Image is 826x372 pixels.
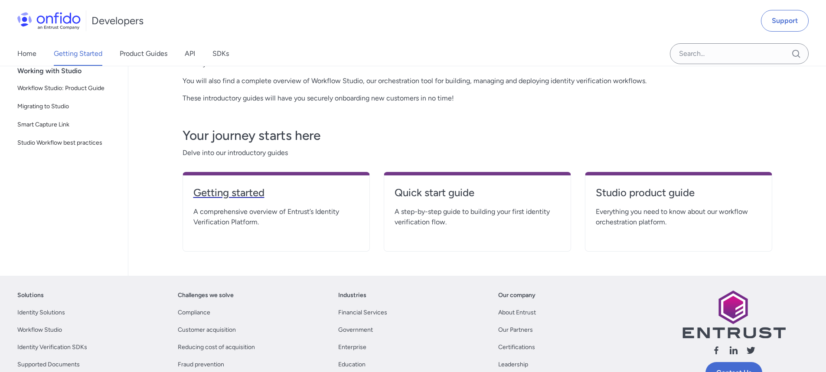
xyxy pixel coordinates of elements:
a: SDKs [212,42,229,66]
a: About Entrust [498,307,536,318]
a: Reducing cost of acquisition [178,342,255,353]
a: Enterprise [338,342,366,353]
a: Our Partners [498,325,533,335]
span: Delve into our introductory guides [183,148,772,158]
span: Studio Workflow best practices [17,138,118,148]
span: A comprehensive overview of Entrust’s Identity Verification Platform. [193,207,359,227]
a: Home [17,42,36,66]
h1: Developers [91,14,144,28]
span: Smart Capture Link [17,120,118,130]
a: Certifications [498,342,535,353]
h4: Quick start guide [395,186,560,200]
a: Identity Solutions [17,307,65,318]
a: Follow us facebook [711,345,722,359]
span: Migrating to Studio [17,101,118,112]
a: Our company [498,290,535,301]
a: Fraud prevention [178,359,224,370]
img: Onfido Logo [17,12,81,29]
svg: Follow us X (Twitter) [746,345,756,356]
p: You will also find a complete overview of Workflow Studio, our orchestration tool for building, m... [183,76,772,86]
div: Working with Studio [17,62,124,80]
a: Follow us X (Twitter) [746,345,756,359]
a: Product Guides [120,42,167,66]
svg: Follow us facebook [711,345,722,356]
a: Identity Verification SDKs [17,342,87,353]
span: Everything you need to know about our workflow orchestration platform. [596,207,761,227]
a: Workflow Studio [17,325,62,335]
a: Support [761,10,809,32]
a: Financial Services [338,307,387,318]
a: Quick start guide [395,186,560,207]
a: Compliance [178,307,210,318]
p: These introductory guides will have you securely onboarding new customers in no time! [183,93,772,104]
a: Migrating to Studio [14,98,121,115]
a: Challenges we solve [178,290,234,301]
h3: Your journey starts here [183,127,772,144]
a: Studio product guide [596,186,761,207]
svg: Follow us linkedin [728,345,739,356]
a: Industries [338,290,366,301]
a: Follow us linkedin [728,345,739,359]
a: Getting started [193,186,359,207]
img: Entrust logo [682,290,786,338]
h4: Studio product guide [596,186,761,200]
a: Leadership [498,359,528,370]
input: Onfido search input field [670,43,809,64]
a: API [185,42,195,66]
a: Customer acquisition [178,325,236,335]
a: Smart Capture Link [14,116,121,133]
a: Government [338,325,373,335]
a: Getting Started [54,42,102,66]
span: Workflow Studio: Product Guide [17,83,118,94]
a: Education [338,359,366,370]
a: Studio Workflow best practices [14,134,121,152]
span: A step-by-step guide to building your first identity verification flow. [395,207,560,227]
a: Workflow Studio: Product Guide [14,80,121,97]
h4: Getting started [193,186,359,200]
a: Supported Documents [17,359,80,370]
a: Solutions [17,290,44,301]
